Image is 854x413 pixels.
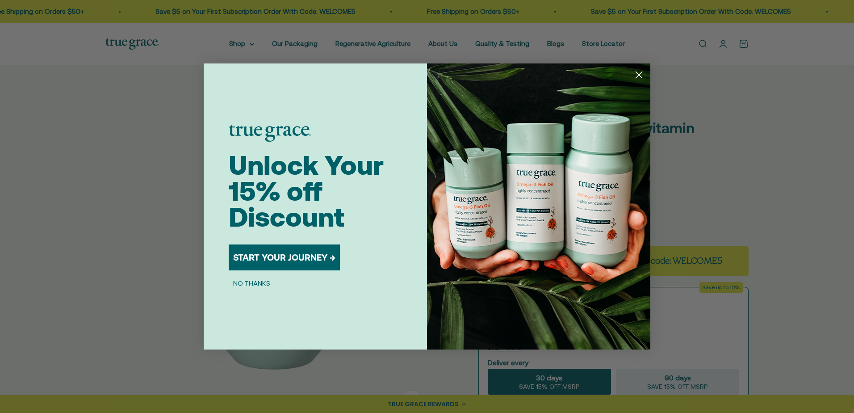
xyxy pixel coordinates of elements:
img: logo placeholder [229,125,311,142]
img: 098727d5-50f8-4f9b-9554-844bb8da1403.jpeg [427,63,650,350]
button: START YOUR JOURNEY → [229,244,340,270]
button: Close dialog [631,67,647,83]
span: Unlock Your 15% off Discount [229,150,384,232]
button: NO THANKS [229,278,275,288]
